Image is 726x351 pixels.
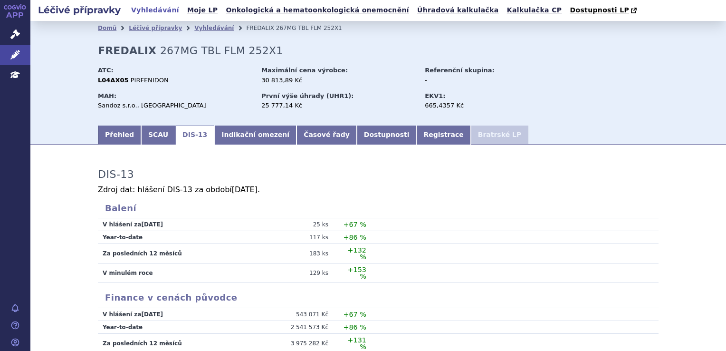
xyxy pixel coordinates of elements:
a: Indikační omezení [214,126,296,145]
span: [DATE] [141,311,163,318]
div: - [425,76,532,85]
h3: Finance v cenách původce [98,292,659,303]
a: Vyhledávání [194,25,234,31]
a: Úhradová kalkulačka [414,4,502,17]
div: 30 813,89 Kč [261,76,416,85]
a: Přehled [98,126,141,145]
div: Sandoz s.r.o., [GEOGRAPHIC_DATA] [98,101,252,110]
strong: ATC: [98,67,114,74]
td: Year-to-date [98,321,264,333]
a: Onkologická a hematoonkologická onemocnění [223,4,412,17]
a: DIS-13 [175,126,214,145]
a: Moje LP [184,4,220,17]
span: 267MG TBL FLM 252X1 [160,45,283,57]
td: V minulém roce [98,263,264,283]
td: Za posledních 12 měsíců [98,244,264,263]
h3: DIS-13 [98,168,134,181]
span: +132 % [347,246,366,261]
strong: Maximální cena výrobce: [261,67,348,74]
span: [DATE] [141,221,163,228]
a: Léčivé přípravky [129,25,182,31]
span: +131 % [347,336,366,351]
span: PIRFENIDON [131,77,169,84]
div: 25 777,14 Kč [261,101,416,110]
td: V hlášení za [98,308,264,321]
h2: Léčivé přípravky [30,3,128,17]
td: V hlášení za [98,218,264,231]
a: Domů [98,25,116,31]
td: 543 071 Kč [264,308,335,321]
strong: EKV1: [425,92,445,99]
td: 2 541 573 Kč [264,321,335,333]
h3: Balení [98,203,659,214]
strong: MAH: [98,92,116,99]
strong: L04AX05 [98,77,129,84]
strong: První výše úhrady (UHR1): [261,92,353,99]
a: SCAU [141,126,175,145]
div: 665,4357 Kč [425,101,532,110]
strong: Referenční skupina: [425,67,494,74]
span: +67 % [343,311,366,318]
td: 183 ks [264,244,335,263]
span: +86 % [343,234,366,241]
td: 25 ks [264,218,335,231]
span: FREDALIX [246,25,274,31]
a: Časové řady [296,126,357,145]
a: Vyhledávání [128,4,182,17]
span: +67 % [343,221,366,228]
a: Dostupnosti LP [567,4,641,17]
a: Dostupnosti [357,126,417,145]
span: 267MG TBL FLM 252X1 [276,25,342,31]
p: Zdroj dat: hlášení DIS-13 za období . [98,186,659,194]
td: 117 ks [264,231,335,244]
span: +153 % [347,266,366,280]
td: 129 ks [264,263,335,283]
span: Dostupnosti LP [570,6,629,14]
a: Kalkulačka CP [504,4,565,17]
a: Registrace [416,126,470,145]
span: +86 % [343,323,366,331]
span: [DATE] [232,185,258,194]
strong: FREDALIX [98,45,156,57]
td: Year-to-date [98,231,264,244]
